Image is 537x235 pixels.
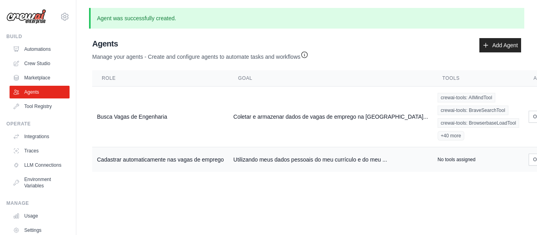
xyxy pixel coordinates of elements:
p: Manage your agents - Create and configure agents to automate tasks and workflows [92,49,308,61]
h2: Agents [92,38,308,49]
a: Marketplace [10,71,70,84]
img: Logo [6,9,46,24]
div: Operate [6,121,70,127]
a: Traces [10,144,70,157]
th: Role [92,70,229,87]
a: LLM Connections [10,159,70,171]
a: Integrations [10,130,70,143]
a: Add Agent [479,38,521,52]
th: Goal [229,70,433,87]
a: Environment Variables [10,173,70,192]
a: Usage [10,210,70,222]
a: Agents [10,86,70,98]
div: Build [6,33,70,40]
td: Coletar e armazenar dados de vagas de emprego na [GEOGRAPHIC_DATA]... [229,87,433,147]
th: Tools [433,70,524,87]
span: +40 more [438,131,464,141]
td: Utilizando meus dados pessoais do meu currículo e do meu ... [229,147,433,172]
a: Tool Registry [10,100,70,113]
span: crewai-tools: AIMindTool [438,93,495,102]
div: Manage [6,200,70,206]
td: Busca Vagas de Engenharia [92,87,229,147]
span: crewai-tools: BrowserbaseLoadTool [438,118,519,128]
a: Automations [10,43,70,56]
span: crewai-tools: BraveSearchTool [438,106,508,115]
p: No tools assigned [438,156,475,163]
a: Crew Studio [10,57,70,70]
td: Cadastrar automaticamente nas vagas de emprego [92,147,229,172]
p: Agent was successfully created. [89,8,524,29]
